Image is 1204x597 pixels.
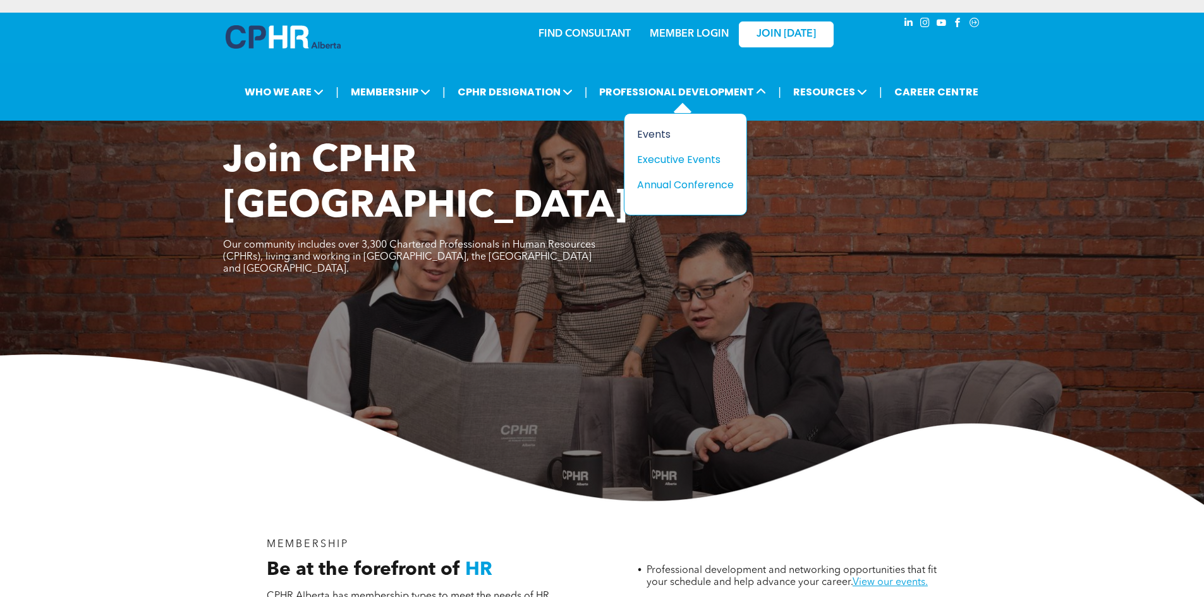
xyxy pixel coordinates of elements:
a: Annual Conference [637,177,734,193]
span: HR [465,560,492,579]
span: JOIN [DATE] [757,28,816,40]
a: MEMBER LOGIN [650,29,729,39]
a: CAREER CENTRE [891,80,982,104]
a: View our events. [853,577,928,588]
span: Be at the forefront of [267,560,460,579]
span: Professional development and networking opportunities that fit your schedule and help advance you... [647,565,937,588]
span: MEMBERSHIP [347,80,434,104]
a: JOIN [DATE] [739,21,834,47]
span: Join CPHR [GEOGRAPHIC_DATA] [223,143,628,226]
a: instagram [918,16,932,33]
span: Our community includes over 3,300 Chartered Professionals in Human Resources (CPHRs), living and ... [223,240,595,274]
li: | [442,79,446,105]
a: FIND CONSULTANT [538,29,631,39]
a: youtube [935,16,949,33]
a: Executive Events [637,152,734,167]
div: Executive Events [637,152,724,167]
img: A blue and white logo for cp alberta [226,25,341,49]
a: facebook [951,16,965,33]
div: Annual Conference [637,177,724,193]
div: Events [637,126,724,142]
span: PROFESSIONAL DEVELOPMENT [595,80,770,104]
a: Social network [968,16,982,33]
li: | [778,79,781,105]
span: WHO WE ARE [241,80,327,104]
a: linkedin [902,16,916,33]
span: CPHR DESIGNATION [454,80,576,104]
li: | [585,79,588,105]
li: | [879,79,882,105]
span: RESOURCES [789,80,871,104]
li: | [336,79,339,105]
a: Events [637,126,734,142]
span: MEMBERSHIP [267,540,350,550]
